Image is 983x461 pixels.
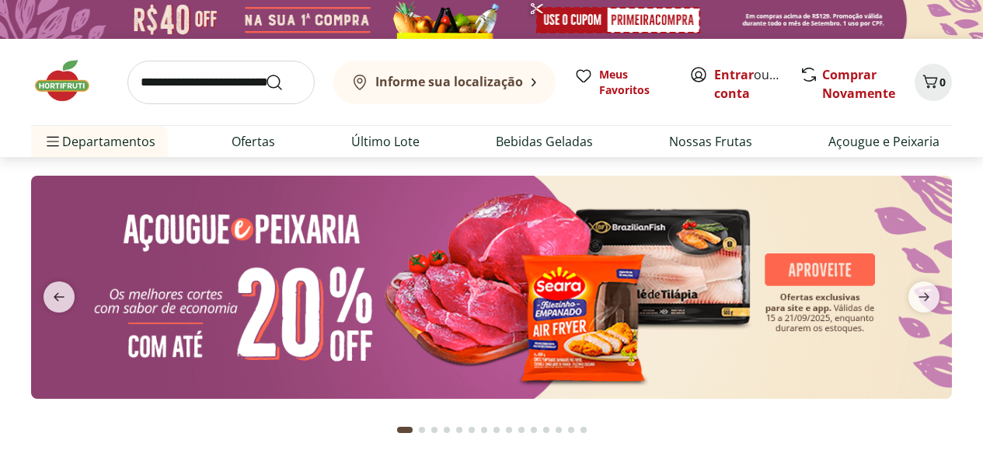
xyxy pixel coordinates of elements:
[394,411,416,449] button: Current page from fs-carousel
[540,411,553,449] button: Go to page 12 from fs-carousel
[490,411,503,449] button: Go to page 8 from fs-carousel
[714,66,800,102] a: Criar conta
[565,411,577,449] button: Go to page 14 from fs-carousel
[528,411,540,449] button: Go to page 11 from fs-carousel
[515,411,528,449] button: Go to page 10 from fs-carousel
[31,281,87,313] button: previous
[577,411,590,449] button: Go to page 15 from fs-carousel
[428,411,441,449] button: Go to page 3 from fs-carousel
[553,411,565,449] button: Go to page 13 from fs-carousel
[828,132,939,151] a: Açougue e Peixaria
[939,75,946,89] span: 0
[44,123,155,160] span: Departamentos
[915,64,952,101] button: Carrinho
[599,67,671,98] span: Meus Favoritos
[822,66,895,102] a: Comprar Novamente
[714,66,754,83] a: Entrar
[441,411,453,449] button: Go to page 4 from fs-carousel
[232,132,275,151] a: Ofertas
[503,411,515,449] button: Go to page 9 from fs-carousel
[127,61,315,104] input: search
[896,281,952,313] button: next
[333,61,556,104] button: Informe sua localização
[351,132,420,151] a: Último Lote
[44,123,62,160] button: Menu
[31,58,109,104] img: Hortifruti
[453,411,465,449] button: Go to page 5 from fs-carousel
[478,411,490,449] button: Go to page 7 from fs-carousel
[31,176,952,399] img: açougue
[669,132,752,151] a: Nossas Frutas
[496,132,593,151] a: Bebidas Geladas
[465,411,478,449] button: Go to page 6 from fs-carousel
[375,73,523,90] b: Informe sua localização
[574,67,671,98] a: Meus Favoritos
[714,65,783,103] span: ou
[416,411,428,449] button: Go to page 2 from fs-carousel
[265,73,302,92] button: Submit Search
